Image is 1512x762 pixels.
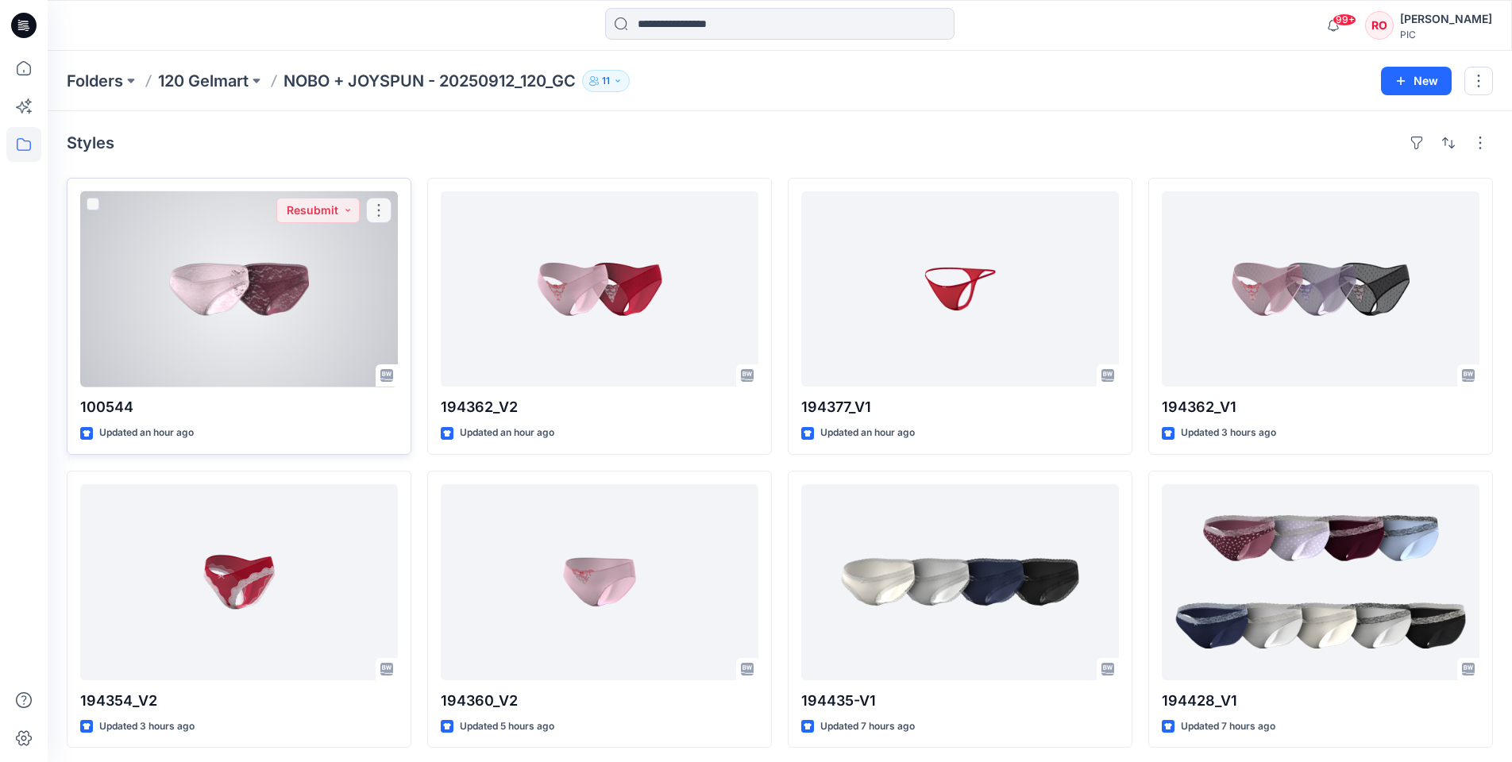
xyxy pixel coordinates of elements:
p: NOBO + JOYSPUN - 20250912_120_GC [283,70,576,92]
p: Updated 7 hours ago [1181,718,1275,735]
a: 120 Gelmart [158,70,249,92]
p: 11 [602,72,610,90]
p: Updated an hour ago [99,425,194,441]
p: 194354_V2 [80,690,398,712]
div: RO [1365,11,1394,40]
a: 194428_V1 [1162,484,1479,679]
button: 11 [582,70,630,92]
span: 99+ [1333,13,1356,26]
div: PIC [1400,29,1492,40]
p: 100544 [80,396,398,418]
p: Updated 3 hours ago [1181,425,1276,441]
p: 194362_V1 [1162,396,1479,418]
a: 194360_V2 [441,484,758,679]
p: Updated 3 hours ago [99,718,195,735]
a: 194362_V2 [441,191,758,387]
a: Folders [67,70,123,92]
h4: Styles [67,133,114,152]
a: 194362_V1 [1162,191,1479,387]
p: 194377_V1 [801,396,1119,418]
a: 194354_V2 [80,484,398,679]
p: Updated 5 hours ago [460,718,554,735]
p: 194360_V2 [441,690,758,712]
p: Updated 7 hours ago [820,718,915,735]
div: [PERSON_NAME] [1400,10,1492,29]
a: 100544 [80,191,398,387]
button: New [1381,67,1452,95]
p: Updated an hour ago [820,425,915,441]
p: 194435-V1 [801,690,1119,712]
p: 194362_V2 [441,396,758,418]
p: Updated an hour ago [460,425,554,441]
a: 194435-V1 [801,484,1119,679]
a: 194377_V1 [801,191,1119,387]
p: 194428_V1 [1162,690,1479,712]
